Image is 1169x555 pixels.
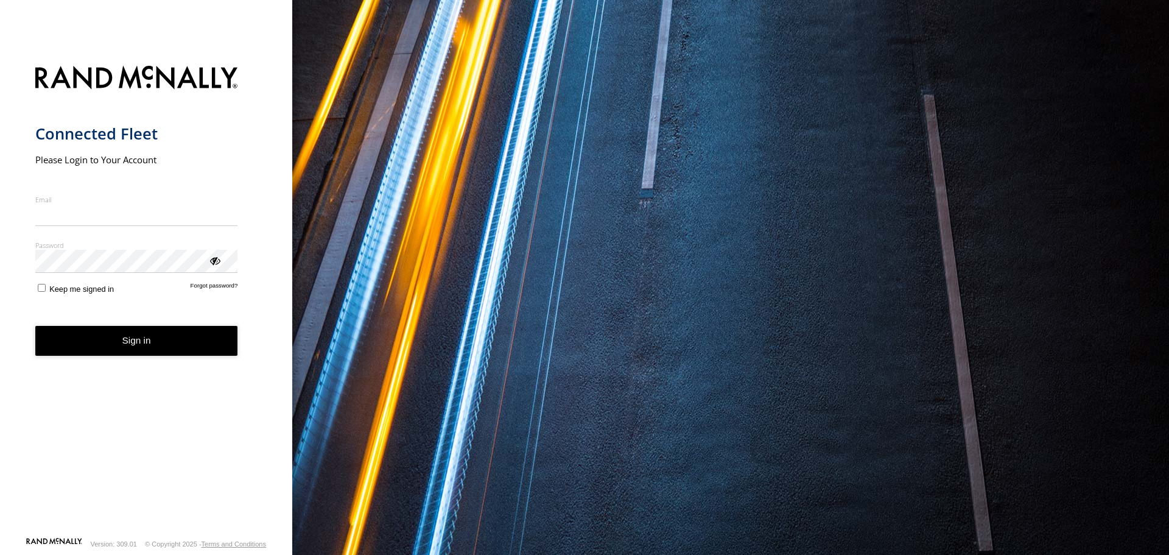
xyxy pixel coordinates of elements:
div: ViewPassword [208,254,220,266]
button: Sign in [35,326,238,356]
a: Terms and Conditions [202,540,266,548]
input: Keep me signed in [38,284,46,292]
h2: Please Login to Your Account [35,154,238,166]
a: Visit our Website [26,538,82,550]
span: Keep me signed in [49,285,114,294]
form: main [35,58,258,537]
label: Password [35,241,238,250]
div: © Copyright 2025 - [145,540,266,548]
label: Email [35,195,238,204]
a: Forgot password? [191,282,238,294]
div: Version: 309.01 [91,540,137,548]
img: Rand McNally [35,63,238,94]
h1: Connected Fleet [35,124,238,144]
